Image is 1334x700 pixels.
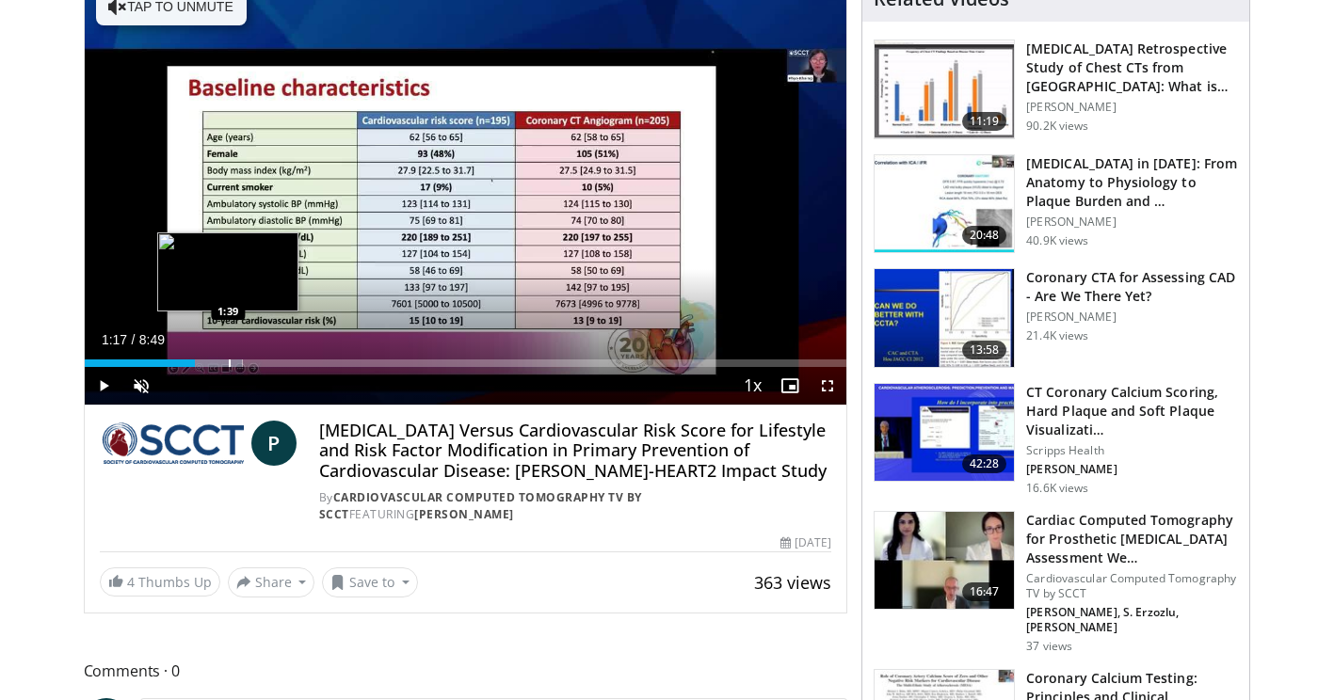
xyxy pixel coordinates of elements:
span: Comments 0 [84,659,848,683]
p: Scripps Health [1026,443,1238,458]
h3: CT Coronary Calcium Scoring, Hard Plaque and Soft Plaque Visualizati… [1026,383,1238,439]
span: / [132,332,136,347]
button: Share [228,567,315,597]
h3: Cardiac Computed Tomography for Prosthetic [MEDICAL_DATA] Assessment We… [1026,511,1238,567]
button: Playback Rate [733,367,771,405]
h3: [MEDICAL_DATA] Retrospective Study of Chest CTs from [GEOGRAPHIC_DATA]: What is the Re… [1026,40,1238,96]
a: 13:58 Coronary CTA for Assessing CAD - Are We There Yet? [PERSON_NAME] 21.4K views [874,268,1238,368]
span: 11:19 [962,112,1007,131]
span: 42:28 [962,454,1007,473]
h4: [MEDICAL_DATA] Versus Cardiovascular Risk Score for Lifestyle and Risk Factor Modification in Pri... [319,421,831,482]
p: 21.4K views [1026,328,1088,343]
div: Progress Bar [85,359,847,367]
button: Save to [322,567,418,597]
p: [PERSON_NAME] [1026,310,1238,325]
button: Play [85,367,122,405]
img: ef7db2a5-b9e3-4d5d-833d-8dc40dd7331b.150x105_q85_crop-smart_upscale.jpg [875,512,1014,610]
span: 16:47 [962,582,1007,601]
p: 37 views [1026,639,1072,654]
p: 40.9K views [1026,233,1088,248]
button: Unmute [122,367,160,405]
a: 11:19 [MEDICAL_DATA] Retrospective Study of Chest CTs from [GEOGRAPHIC_DATA]: What is the Re… [PE... [874,40,1238,139]
span: 4 [127,573,135,591]
img: 4ea3ec1a-320e-4f01-b4eb-a8bc26375e8f.150x105_q85_crop-smart_upscale.jpg [875,384,1014,482]
h3: [MEDICAL_DATA] in [DATE]: From Anatomy to Physiology to Plaque Burden and … [1026,154,1238,211]
img: Cardiovascular Computed Tomography TV by SCCT [100,421,244,466]
button: Fullscreen [809,367,846,405]
img: 823da73b-7a00-425d-bb7f-45c8b03b10c3.150x105_q85_crop-smart_upscale.jpg [875,155,1014,253]
a: P [251,421,297,466]
img: c2eb46a3-50d3-446d-a553-a9f8510c7760.150x105_q85_crop-smart_upscale.jpg [875,40,1014,138]
a: Cardiovascular Computed Tomography TV by SCCT [319,489,642,522]
span: 13:58 [962,341,1007,359]
a: 4 Thumbs Up [100,567,220,597]
span: 363 views [754,571,831,594]
p: [PERSON_NAME], S. Erzozlu, [PERSON_NAME] [1026,605,1238,635]
span: 20:48 [962,226,1007,245]
span: 1:17 [102,332,127,347]
img: 34b2b9a4-89e5-4b8c-b553-8a638b61a706.150x105_q85_crop-smart_upscale.jpg [875,269,1014,367]
p: 90.2K views [1026,119,1088,134]
span: 8:49 [139,332,165,347]
p: [PERSON_NAME] [1026,215,1238,230]
p: [PERSON_NAME] [1026,462,1238,477]
p: Cardiovascular Computed Tomography TV by SCCT [1026,571,1238,601]
a: 16:47 Cardiac Computed Tomography for Prosthetic [MEDICAL_DATA] Assessment We… Cardiovascular Com... [874,511,1238,654]
button: Enable picture-in-picture mode [771,367,809,405]
div: [DATE] [780,534,831,551]
p: 16.6K views [1026,481,1088,496]
p: [PERSON_NAME] [1026,100,1238,115]
div: By FEATURING [319,489,831,523]
a: 42:28 CT Coronary Calcium Scoring, Hard Plaque and Soft Plaque Visualizati… Scripps Health [PERSO... [874,383,1238,496]
a: 20:48 [MEDICAL_DATA] in [DATE]: From Anatomy to Physiology to Plaque Burden and … [PERSON_NAME] 4... [874,154,1238,254]
img: image.jpeg [157,232,298,311]
a: [PERSON_NAME] [414,506,514,522]
h3: Coronary CTA for Assessing CAD - Are We There Yet? [1026,268,1238,306]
